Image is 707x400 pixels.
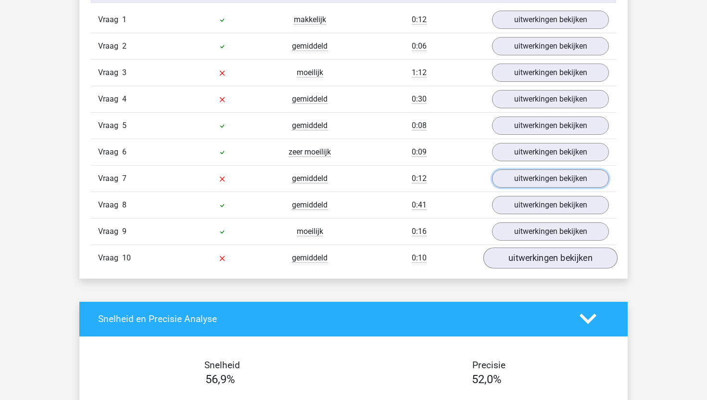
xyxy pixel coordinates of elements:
[412,68,427,77] span: 1:12
[98,360,346,371] h4: Snelheid
[122,174,126,183] span: 7
[292,174,328,183] span: gemiddeld
[297,227,323,236] span: moeilijk
[294,15,326,25] span: makkelijk
[98,146,122,158] span: Vraag
[412,200,427,210] span: 0:41
[297,68,323,77] span: moeilijk
[122,253,131,262] span: 10
[412,94,427,104] span: 0:30
[292,121,328,130] span: gemiddeld
[205,373,235,386] span: 56,9%
[292,41,328,51] span: gemiddeld
[122,15,126,24] span: 1
[292,200,328,210] span: gemiddeld
[412,41,427,51] span: 0:06
[492,196,609,214] a: uitwerkingen bekijken
[412,227,427,236] span: 0:16
[122,94,126,103] span: 4
[98,67,122,78] span: Vraag
[412,121,427,130] span: 0:08
[98,40,122,52] span: Vraag
[292,94,328,104] span: gemiddeld
[98,252,122,264] span: Vraag
[365,360,613,371] h4: Precisie
[292,253,328,263] span: gemiddeld
[122,41,126,51] span: 2
[412,147,427,157] span: 0:09
[412,174,427,183] span: 0:12
[472,373,502,386] span: 52,0%
[412,15,427,25] span: 0:12
[98,93,122,105] span: Vraag
[492,64,609,82] a: uitwerkingen bekijken
[492,116,609,135] a: uitwerkingen bekijken
[492,11,609,29] a: uitwerkingen bekijken
[98,199,122,211] span: Vraag
[98,14,122,26] span: Vraag
[98,120,122,131] span: Vraag
[98,313,565,324] h4: Snelheid en Precisie Analyse
[492,222,609,241] a: uitwerkingen bekijken
[122,147,126,156] span: 6
[98,226,122,237] span: Vraag
[122,200,126,209] span: 8
[492,90,609,108] a: uitwerkingen bekijken
[483,247,618,269] a: uitwerkingen bekijken
[492,37,609,55] a: uitwerkingen bekijken
[122,121,126,130] span: 5
[122,227,126,236] span: 9
[492,143,609,161] a: uitwerkingen bekijken
[412,253,427,263] span: 0:10
[289,147,331,157] span: zeer moeilijk
[492,169,609,188] a: uitwerkingen bekijken
[98,173,122,184] span: Vraag
[122,68,126,77] span: 3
